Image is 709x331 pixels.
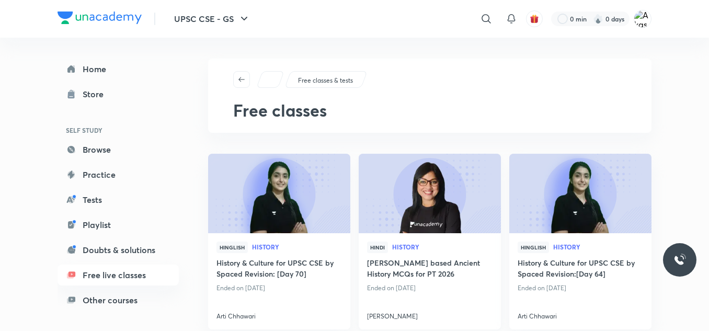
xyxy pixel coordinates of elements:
[392,244,493,250] span: History
[233,100,651,120] h1: Free classes
[530,14,539,24] img: avatar
[518,242,549,253] span: Hinglish
[216,307,342,321] a: Arti Chhawari
[252,244,342,251] a: History
[207,153,351,234] img: new-thumbnail
[58,84,179,105] a: Store
[58,214,179,235] a: Playlist
[58,12,142,27] a: Company Logo
[367,242,388,253] span: Hindi
[216,242,248,253] span: Hinglish
[296,76,355,85] a: Free classes & tests
[216,281,342,295] p: Ended on [DATE]
[58,12,142,24] img: Company Logo
[518,307,643,321] a: Arti Chhawari
[634,10,651,28] img: Akash Rao
[367,281,493,295] p: Ended on [DATE]
[58,164,179,185] a: Practice
[58,139,179,160] a: Browse
[298,76,353,85] p: Free classes & tests
[508,153,653,234] img: new-thumbnail
[509,154,651,233] a: new-thumbnail
[526,10,543,27] button: avatar
[208,154,350,233] a: new-thumbnail
[359,154,501,233] a: new-thumbnail
[593,14,603,24] img: streak
[367,307,493,321] a: [PERSON_NAME]
[58,189,179,210] a: Tests
[553,244,643,250] span: History
[58,265,179,286] a: Free live classes
[553,244,643,251] a: History
[357,153,502,234] img: new-thumbnail
[83,88,110,100] div: Store
[58,121,179,139] h6: SELF STUDY
[58,290,179,311] a: Other courses
[58,239,179,260] a: Doubts & solutions
[58,59,179,79] a: Home
[252,244,342,250] span: History
[367,257,493,281] a: [PERSON_NAME] based Ancient History MCQs for PT 2026
[392,244,493,251] a: History
[518,257,643,281] a: History & Culture for UPSC CSE by Spaced Revision:[Day 64]
[673,254,686,266] img: ttu
[518,281,643,295] p: Ended on [DATE]
[216,257,342,281] a: History & Culture for UPSC CSE by Spaced Revision: [Day 70]
[168,8,257,29] button: UPSC CSE - GS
